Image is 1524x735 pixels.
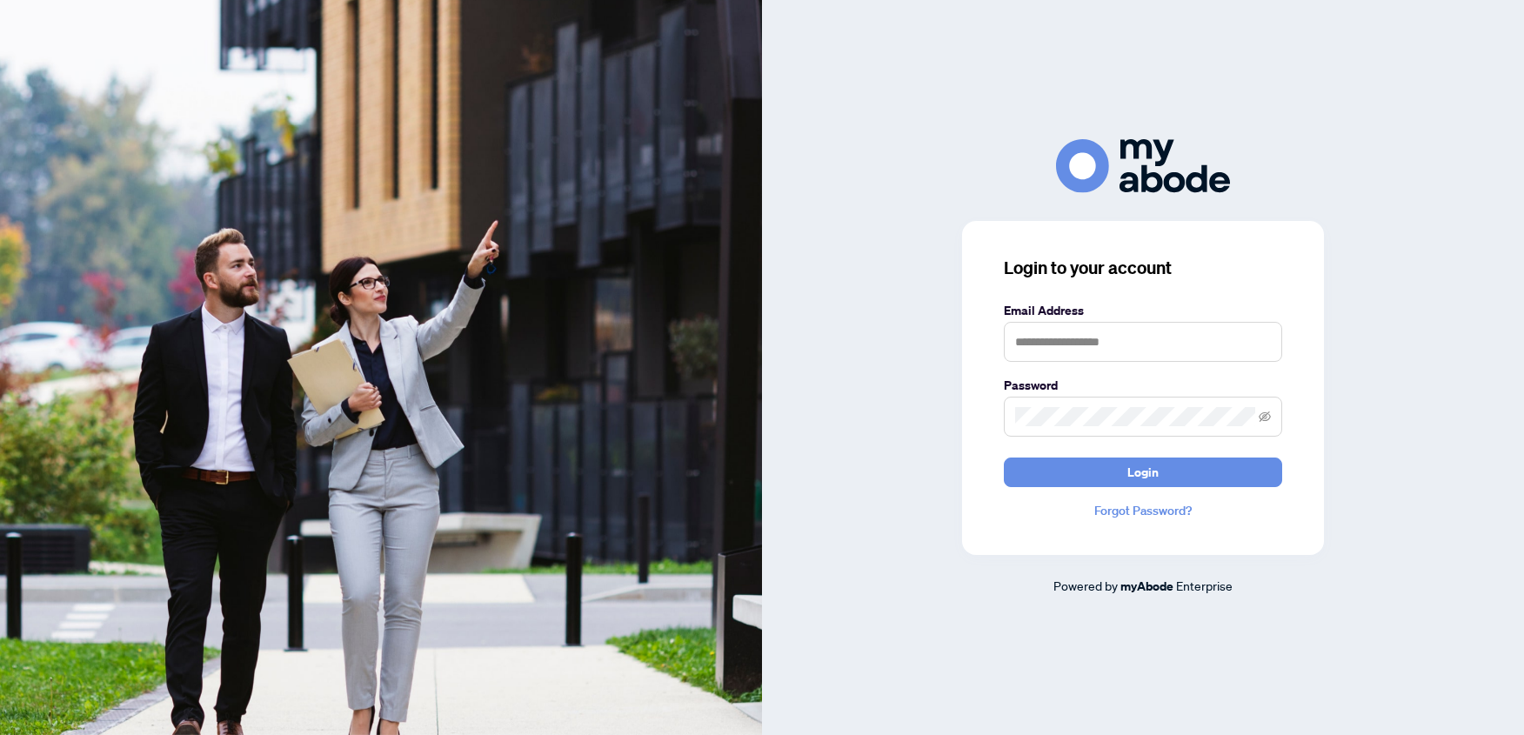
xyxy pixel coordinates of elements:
label: Email Address [1004,301,1282,320]
a: Forgot Password? [1004,501,1282,520]
button: Login [1004,458,1282,487]
label: Password [1004,376,1282,395]
img: ma-logo [1056,139,1230,192]
span: eye-invisible [1259,411,1271,423]
h3: Login to your account [1004,256,1282,280]
span: Enterprise [1176,578,1233,593]
span: Login [1127,458,1159,486]
span: Powered by [1053,578,1118,593]
a: myAbode [1120,577,1173,596]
